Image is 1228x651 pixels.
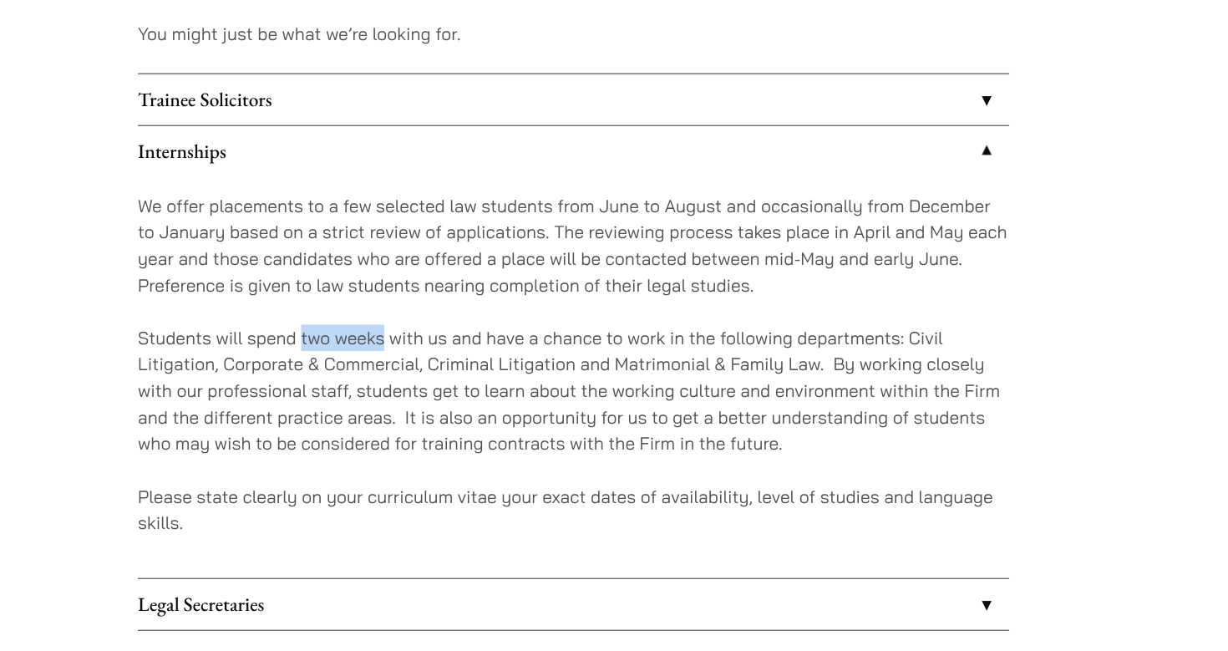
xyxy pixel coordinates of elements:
[118,572,862,617] p: All applications should be sent to the Recruiting Partner by mail to [GEOGRAPHIC_DATA], [STREET_A...
[118,118,862,161] a: Internships
[118,74,862,117] a: Trainee Solicitors
[355,596,607,615] a: [EMAIL_ADDRESS][DOMAIN_NAME]
[118,423,862,468] p: Please state clearly on your curriculum vitae your exact dates of availability, level of studies ...
[118,505,862,548] a: Legal Secretaries
[118,287,862,400] p: Students will spend two weeks with us and have a chance to work in the following departments: Civ...
[118,28,862,50] p: You might just be what we’re looking for.
[118,175,862,265] p: We offer placements to a few selected law students from June to August and occasionally from Dece...
[118,161,862,504] div: Internships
